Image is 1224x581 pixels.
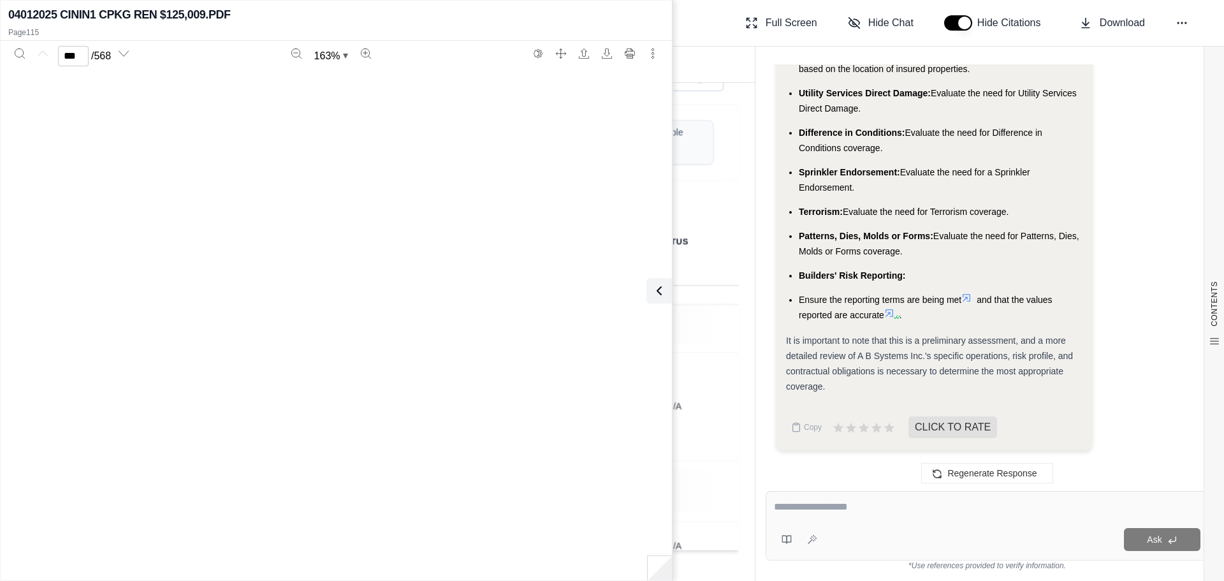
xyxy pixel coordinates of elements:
[740,10,822,36] button: Full Screen
[624,400,724,415] span: N/A
[799,88,931,98] span: Utility Services Direct Damage:
[799,167,1030,193] span: Evaluate the need for a Sprinkler Endorsement.
[799,207,843,217] span: Terrorism:
[113,43,134,64] button: Next page
[799,295,1053,320] span: and that the values reported are accurate
[799,295,961,305] span: Ensure the reporting terms are being met
[597,43,617,64] button: Download
[799,128,1042,153] span: Evaluate the need for Difference in Conditions coverage.
[8,27,664,38] p: Page 115
[356,43,376,64] button: Zoom in
[947,468,1037,478] span: Regenerate Response
[33,43,53,64] button: Previous page
[799,270,905,281] span: Builders' Risk Reporting:
[908,416,997,438] span: CLICK TO RATE
[309,46,353,66] button: Zoom document
[804,422,822,432] span: Copy
[799,231,1079,256] span: Evaluate the need for Patterns, Dies, Molds or Forms coverage.
[843,207,1009,217] span: Evaluate the need for Terrorism coverage.
[766,561,1209,571] div: *Use references provided to verify information.
[786,335,1073,392] span: It is important to note that this is a preliminary assessment, and a more detailed review of A B ...
[977,15,1049,31] span: Hide Citations
[900,310,902,320] span: .
[314,48,340,64] span: 163 %
[799,88,1077,114] span: Evaluate the need for Utility Services Direct Damage.
[786,415,827,440] button: Copy
[286,43,307,64] button: Zoom out
[10,43,30,64] button: Search
[799,128,905,138] span: Difference in Conditions:
[91,48,111,64] span: / 568
[799,231,933,241] span: Patterns, Dies, Molds or Forms:
[639,228,704,256] th: Status
[551,43,571,64] button: Full screen
[1209,281,1220,327] span: CONTENTS
[643,43,663,64] button: More actions
[766,15,817,31] span: Full Screen
[843,10,919,36] button: Hide Chat
[1074,10,1150,36] button: Download
[1147,534,1162,545] span: Ask
[1124,528,1200,551] button: Ask
[624,539,724,554] span: N/A
[58,46,89,66] input: Enter a page number
[626,126,683,139] span: Not Applicable
[799,167,900,177] span: Sprinkler Endorsement:
[799,48,1068,74] span: Evaluate the need for earthquake insurance based on the location of insured properties.
[574,43,594,64] button: Open file
[921,463,1053,483] button: Regenerate Response
[620,43,640,64] button: Print
[8,6,231,24] h2: 04012025 CININ1 CPKG REN $125,009.PDF
[528,43,548,64] button: Switch to the dark theme
[1100,15,1145,31] span: Download
[868,15,914,31] span: Hide Chat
